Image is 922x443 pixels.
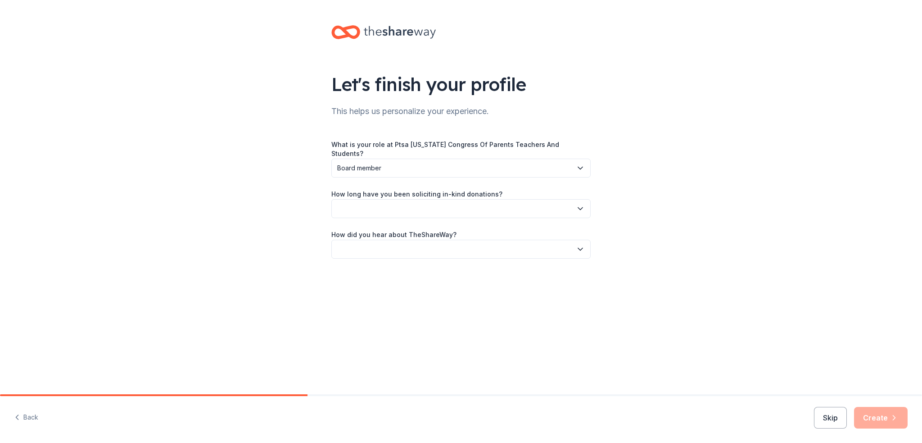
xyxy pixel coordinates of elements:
button: Back [14,408,38,427]
label: How long have you been soliciting in-kind donations? [331,190,502,199]
label: How did you hear about TheShareWay? [331,230,456,239]
button: Board member [331,159,591,178]
button: Skip [814,407,847,429]
label: What is your role at Ptsa [US_STATE] Congress Of Parents Teachers And Students? [331,140,591,158]
div: This helps us personalize your experience. [331,104,591,119]
div: Let's finish your profile [331,72,591,97]
span: Board member [337,163,572,174]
